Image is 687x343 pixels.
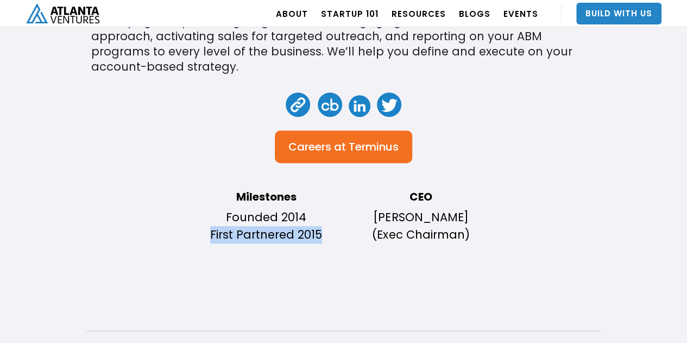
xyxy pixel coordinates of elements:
[349,190,493,203] h4: CEO
[275,130,412,163] a: Careers atTerminus
[194,209,338,244] p: Founded 2014 First Partnered 2015
[288,141,346,152] div: Careers at
[576,3,661,24] a: Build With Us
[349,209,493,244] p: [PERSON_NAME] (Exec Chairman)
[194,190,338,203] h4: Milestones
[349,141,399,152] div: Terminus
